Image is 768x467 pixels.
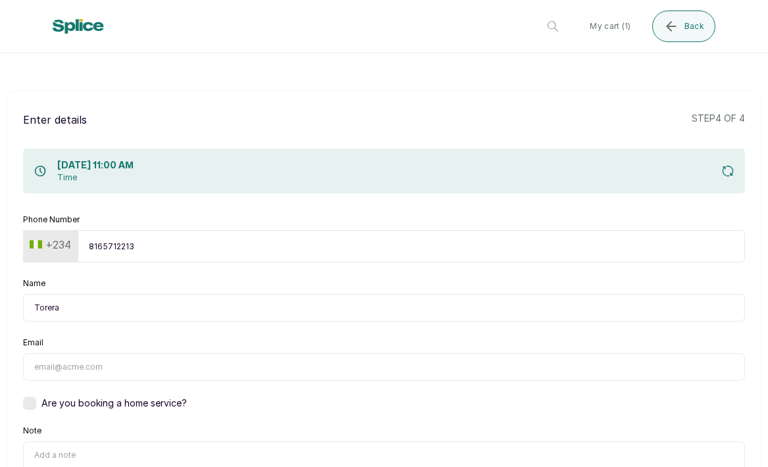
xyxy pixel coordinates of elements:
button: +234 [24,234,76,255]
input: Jane Okon [23,294,745,322]
span: Back [684,21,704,32]
label: Phone Number [23,214,80,225]
p: step 4 of 4 [692,112,745,128]
button: My cart (1) [579,11,641,42]
label: Note [23,426,41,436]
p: Enter details [23,112,87,128]
button: Back [652,11,715,42]
label: Name [23,278,45,289]
h1: [DATE] 11:00 AM [57,159,134,172]
input: email@acme.com [23,353,745,381]
p: Time [57,172,134,183]
input: 9151930463 [78,230,745,262]
label: Email [23,337,43,348]
span: Are you booking a home service? [41,397,187,410]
